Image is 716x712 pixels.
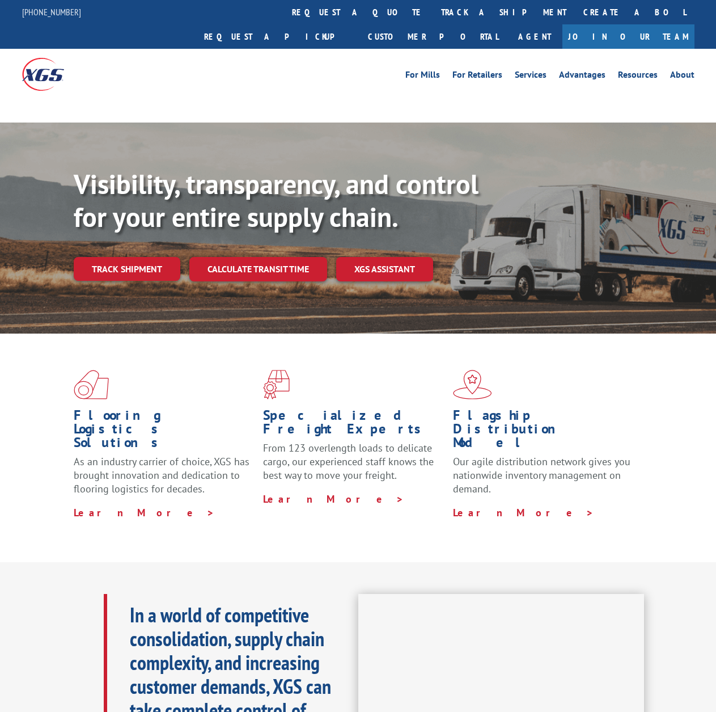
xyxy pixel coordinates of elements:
[670,70,694,83] a: About
[405,70,440,83] a: For Mills
[263,370,290,399] img: xgs-icon-focused-on-flooring-red
[453,408,634,455] h1: Flagship Distribution Model
[263,492,404,505] a: Learn More >
[74,455,249,495] span: As an industry carrier of choice, XGS has brought innovation and dedication to flooring logistics...
[562,24,694,49] a: Join Our Team
[74,408,255,455] h1: Flooring Logistics Solutions
[74,506,215,519] a: Learn More >
[618,70,658,83] a: Resources
[453,455,630,495] span: Our agile distribution network gives you nationwide inventory management on demand.
[507,24,562,49] a: Agent
[453,506,594,519] a: Learn More >
[74,370,109,399] img: xgs-icon-total-supply-chain-intelligence-red
[515,70,546,83] a: Services
[359,24,507,49] a: Customer Portal
[74,166,478,234] b: Visibility, transparency, and control for your entire supply chain.
[452,70,502,83] a: For Retailers
[22,6,81,18] a: [PHONE_NUMBER]
[189,257,327,281] a: Calculate transit time
[453,370,492,399] img: xgs-icon-flagship-distribution-model-red
[559,70,605,83] a: Advantages
[336,257,433,281] a: XGS ASSISTANT
[263,441,444,492] p: From 123 overlength loads to delicate cargo, our experienced staff knows the best way to move you...
[263,408,444,441] h1: Specialized Freight Experts
[196,24,359,49] a: Request a pickup
[74,257,180,281] a: Track shipment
